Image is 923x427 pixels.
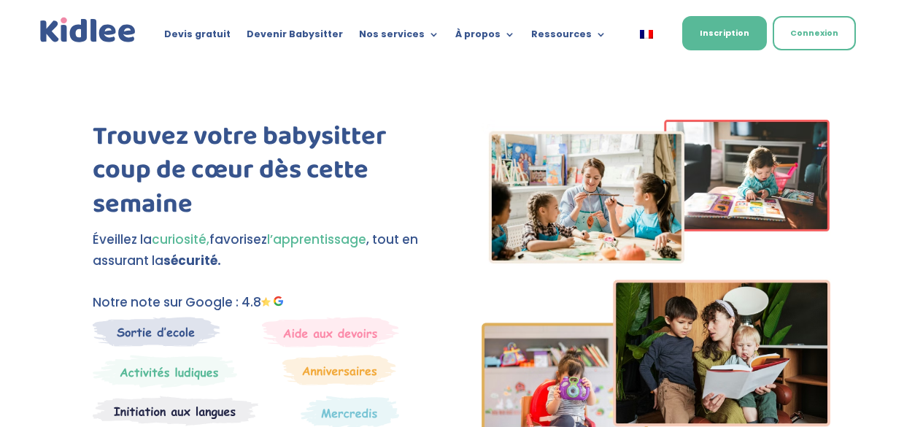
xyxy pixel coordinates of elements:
a: Nos services [359,29,439,45]
a: Devis gratuit [164,29,231,45]
img: Sortie decole [93,317,220,347]
span: curiosité, [152,231,209,248]
a: Connexion [773,16,856,50]
a: Devenir Babysitter [247,29,343,45]
img: logo_kidlee_bleu [37,15,139,46]
img: Français [640,30,653,39]
p: Notre note sur Google : 4.8 [93,292,441,313]
p: Éveillez la favorisez , tout en assurant la [93,229,441,272]
a: À propos [455,29,515,45]
img: weekends [262,317,399,347]
span: l’apprentissage [267,231,366,248]
img: Atelier thematique [93,396,258,426]
img: Anniversaire [282,355,396,385]
img: Mercredi [93,355,237,388]
a: Inscription [682,16,767,50]
a: Kidlee Logo [37,15,139,46]
h1: Trouvez votre babysitter coup de cœur dès cette semaine [93,120,441,229]
strong: sécurité. [163,252,221,269]
a: Ressources [531,29,606,45]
